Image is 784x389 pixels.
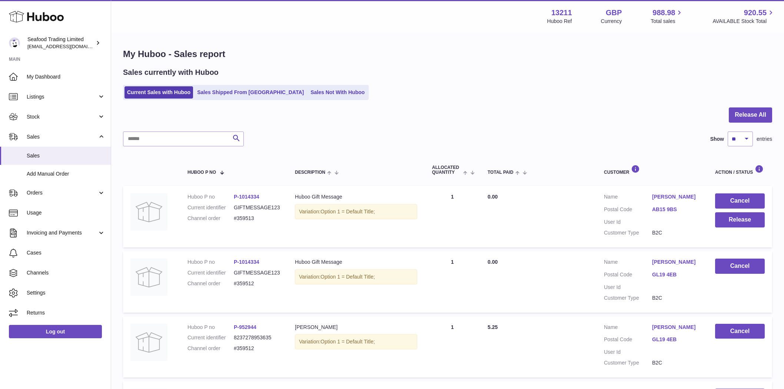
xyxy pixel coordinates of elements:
a: 920.55 AVAILABLE Stock Total [712,8,775,25]
dt: Name [604,324,652,333]
h2: Sales currently with Huboo [123,67,219,77]
div: Variation: [295,334,417,349]
dt: Customer Type [604,295,652,302]
a: Log out [9,325,102,338]
span: 988.98 [652,8,675,18]
dd: GIFTMESSAGE123 [234,204,280,211]
span: Usage [27,209,105,216]
span: Option 1 = Default Title; [320,339,375,345]
span: Sales [27,152,105,159]
dt: Huboo P no [187,259,234,266]
div: Huboo Ref [547,18,572,25]
div: Variation: [295,204,417,219]
td: 1 [425,251,480,313]
span: entries [757,136,772,143]
a: [PERSON_NAME] [652,193,700,200]
dt: Huboo P no [187,193,234,200]
span: Listings [27,93,97,100]
a: Sales Shipped From [GEOGRAPHIC_DATA] [195,86,306,99]
span: Option 1 = Default Title; [320,274,375,280]
span: Description [295,170,325,175]
strong: 13211 [551,8,572,18]
dt: Huboo P no [187,324,234,331]
span: Add Manual Order [27,170,105,177]
a: AB15 9BS [652,206,700,213]
img: no-photo.jpg [130,193,167,230]
dd: #359512 [234,345,280,352]
div: Currency [601,18,622,25]
span: Orders [27,189,97,196]
span: 920.55 [744,8,767,18]
span: AVAILABLE Stock Total [712,18,775,25]
div: Seafood Trading Limited [27,36,94,50]
span: 0.00 [488,259,498,265]
span: Cases [27,249,105,256]
span: Sales [27,133,97,140]
dd: #359512 [234,280,280,287]
a: Current Sales with Huboo [124,86,193,99]
span: My Dashboard [27,73,105,80]
dt: Current identifier [187,334,234,341]
dt: Customer Type [604,359,652,366]
button: Cancel [715,193,765,209]
a: P-1014334 [234,194,259,200]
dd: B2C [652,229,700,236]
a: [PERSON_NAME] [652,259,700,266]
dt: Customer Type [604,229,652,236]
span: Channels [27,269,105,276]
dd: B2C [652,295,700,302]
dt: User Id [604,284,652,291]
dt: Postal Code [604,336,652,345]
div: [PERSON_NAME] [295,324,417,331]
dd: GIFTMESSAGE123 [234,269,280,276]
dd: #359513 [234,215,280,222]
dt: Current identifier [187,204,234,211]
span: [EMAIL_ADDRESS][DOMAIN_NAME] [27,43,109,49]
span: Total sales [651,18,684,25]
a: Sales Not With Huboo [308,86,367,99]
span: Huboo P no [187,170,216,175]
td: 1 [425,186,480,247]
dt: Name [604,259,652,267]
a: P-952944 [234,324,256,330]
div: Huboo Gift Message [295,259,417,266]
a: GL19 4EB [652,336,700,343]
a: GL19 4EB [652,271,700,278]
a: P-1014334 [234,259,259,265]
dd: B2C [652,359,700,366]
dt: Name [604,193,652,202]
dd: 8237278953635 [234,334,280,341]
button: Release [715,212,765,227]
dt: Postal Code [604,271,652,280]
dt: Channel order [187,280,234,287]
button: Release All [729,107,772,123]
span: Stock [27,113,97,120]
img: no-photo.jpg [130,324,167,361]
span: ALLOCATED Quantity [432,165,461,175]
dt: Postal Code [604,206,652,215]
img: internalAdmin-13211@internal.huboo.com [9,37,20,49]
span: Total paid [488,170,514,175]
div: Huboo Gift Message [295,193,417,200]
span: Option 1 = Default Title; [320,209,375,215]
h1: My Huboo - Sales report [123,48,772,60]
a: [PERSON_NAME] [652,324,700,331]
dt: User Id [604,219,652,226]
dt: Channel order [187,345,234,352]
span: 0.00 [488,194,498,200]
div: Variation: [295,269,417,285]
div: Action / Status [715,165,765,175]
span: Returns [27,309,105,316]
button: Cancel [715,259,765,274]
img: no-photo.jpg [130,259,167,296]
a: 988.98 Total sales [651,8,684,25]
label: Show [710,136,724,143]
dt: Current identifier [187,269,234,276]
dt: User Id [604,349,652,356]
button: Cancel [715,324,765,339]
dt: Channel order [187,215,234,222]
td: 1 [425,316,480,378]
span: Settings [27,289,105,296]
span: 5.25 [488,324,498,330]
strong: GBP [606,8,622,18]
